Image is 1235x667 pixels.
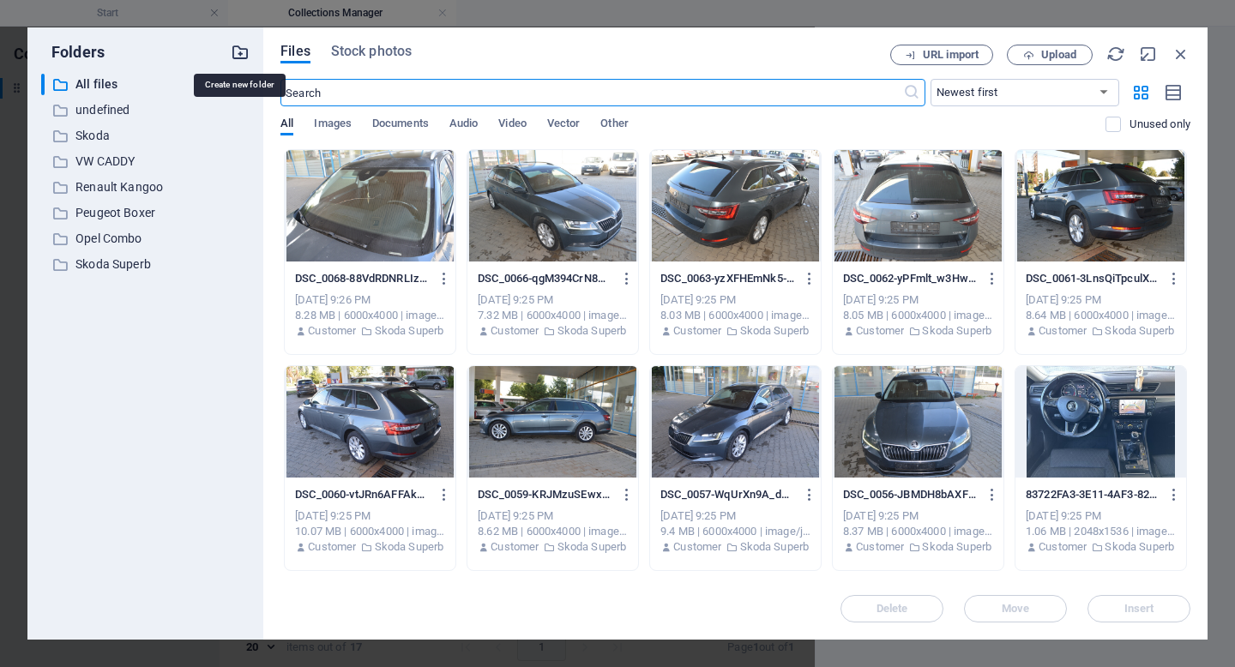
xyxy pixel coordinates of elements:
[295,292,445,308] div: [DATE] 9:26 PM
[660,271,794,286] p: DSC_0063-yzXFHEmNk5-naGfiXO4hHA.JPG
[295,323,445,339] div: By: Customer | Folder: Skoda Superb
[1039,539,1087,555] p: Customer
[41,202,250,224] div: Peugeot Boxer
[1026,487,1160,502] p: 83722FA3-3E11-4AF3-82D1-14F027D44034_1_102_o-tmNH_qfhrcRTWBHqmwZe4Q.jpeg
[295,271,429,286] p: DSC_0068-88VdRDNRLIzIZTZ44kRFhg.JPG
[41,41,105,63] p: Folders
[740,539,810,555] p: Skoda Superb
[1026,323,1176,339] div: By: Customer | Folder: Skoda Superb
[1039,323,1087,339] p: Customer
[491,539,539,555] p: Customer
[843,539,993,555] div: By: Customer | Folder: Skoda Superb
[1106,45,1125,63] i: Reload
[843,524,993,539] div: 8.37 MB | 6000x4000 | image/jpeg
[280,41,310,62] span: Files
[660,323,810,339] div: By: Customer | Folder: Skoda Superb
[295,308,445,323] div: 8.28 MB | 6000x4000 | image/jpeg
[1105,323,1174,339] p: Skoda Superb
[331,41,412,62] span: Stock photos
[75,203,218,223] p: Peugeot Boxer
[843,487,977,502] p: DSC_0056-JBMDH8bAXF5rUejyWgEWbA.JPG
[660,508,810,524] div: [DATE] 9:25 PM
[922,323,991,339] p: Skoda Superb
[41,125,250,147] div: Skoda
[308,539,356,555] p: Customer
[660,487,794,502] p: DSC_0057-WqUrXn9A_d4VG9rp4FZhtg.JPG
[491,323,539,339] p: Customer
[75,177,218,197] p: Renault Kangoo
[1041,50,1076,60] span: Upload
[308,323,356,339] p: Customer
[41,254,250,275] div: Skoda Superb
[478,508,628,524] div: [DATE] 9:25 PM
[660,539,810,555] div: By: Customer | Folder: Skoda Superb
[660,308,810,323] div: 8.03 MB | 6000x4000 | image/jpeg
[478,323,628,339] div: By: Customer | Folder: Skoda Superb
[478,271,611,286] p: DSC_0066-qgM394CrN8Cf7QoO63SCGw.JPG
[75,229,218,249] p: Opel Combo
[1026,308,1176,323] div: 8.64 MB | 6000x4000 | image/jpeg
[314,113,352,137] span: Images
[498,113,526,137] span: Video
[890,45,993,65] button: URL import
[843,271,977,286] p: DSC_0062-yPFmlt_w3Hw2-xm7K-NRDw.JPG
[41,151,250,172] div: VW CADDY
[295,524,445,539] div: 10.07 MB | 6000x4000 | image/jpeg
[280,113,293,137] span: All
[1007,45,1093,65] button: Upload
[557,539,627,555] p: Skoda Superb
[375,539,444,555] p: Skoda Superb
[673,323,721,339] p: Customer
[75,152,218,171] p: VW CADDY
[478,292,628,308] div: [DATE] 9:25 PM
[843,292,993,308] div: [DATE] 9:25 PM
[75,255,218,274] p: Skoda Superb
[1026,524,1176,539] div: 1.06 MB | 2048x1536 | image/jpeg
[1172,45,1190,63] i: Close
[1026,539,1176,555] div: By: Customer | Folder: Skoda Superb
[449,113,478,137] span: Audio
[843,323,993,339] div: By: Customer | Folder: Skoda Superb
[660,524,810,539] div: 9.4 MB | 6000x4000 | image/jpeg
[1130,117,1190,132] p: Displays only files that are not in use on the website. Files added during this session can still...
[660,292,810,308] div: [DATE] 9:25 PM
[41,177,250,198] div: Renault Kangoo
[922,539,991,555] p: Skoda Superb
[923,50,979,60] span: URL import
[740,323,810,339] p: Skoda Superb
[478,308,628,323] div: 7.32 MB | 6000x4000 | image/jpeg
[1139,45,1158,63] i: Minimize
[1026,508,1176,524] div: [DATE] 9:25 PM
[600,113,628,137] span: Other
[856,323,904,339] p: Customer
[295,539,445,555] div: By: Customer | Folder: Skoda Superb
[41,228,250,249] div: Opel Combo
[478,539,628,555] div: By: Customer | Folder: Skoda Superb
[75,126,218,146] p: Skoda
[478,524,628,539] div: 8.62 MB | 6000x4000 | image/jpeg
[478,487,611,502] p: DSC_0059-KRJMzuSEwx0hkx9g-U47RA.JPG
[280,79,902,106] input: Search
[557,323,627,339] p: Skoda Superb
[843,508,993,524] div: [DATE] 9:25 PM
[547,113,581,137] span: Vector
[843,308,993,323] div: 8.05 MB | 6000x4000 | image/jpeg
[295,508,445,524] div: [DATE] 9:25 PM
[41,74,45,95] div: ​
[295,487,429,502] p: DSC_0060-vtJRn6AFFAkEy3a5dAUwSA.JPG
[75,75,218,94] p: All files
[1026,292,1176,308] div: [DATE] 9:25 PM
[372,113,429,137] span: Documents
[673,539,721,555] p: Customer
[375,323,444,339] p: Skoda Superb
[1105,539,1174,555] p: Skoda Superb
[1026,271,1160,286] p: DSC_0061-3LnsQiTpculX8DNsFjYbkg.JPG
[41,99,250,121] div: undefined
[856,539,904,555] p: Customer
[75,100,218,120] p: undefined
